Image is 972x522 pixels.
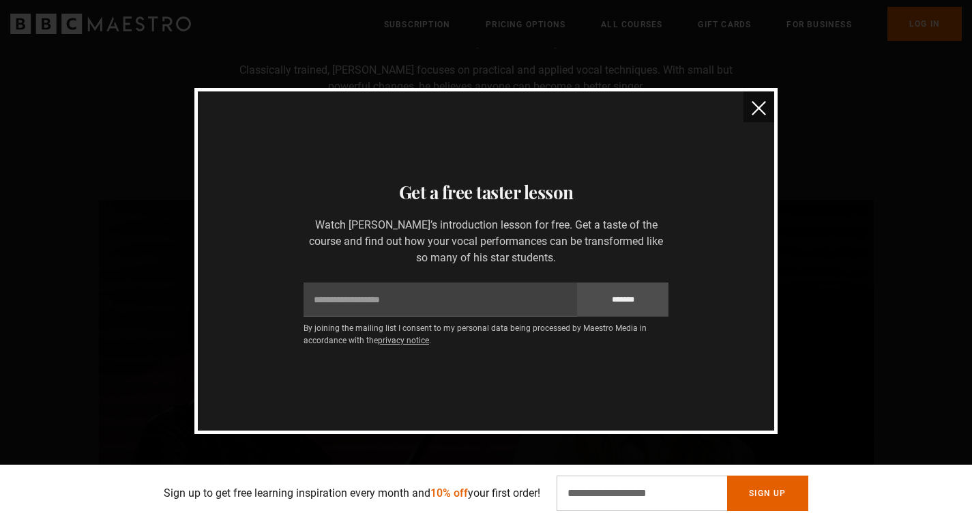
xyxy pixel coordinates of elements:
[378,336,429,345] a: privacy notice
[304,217,668,266] p: Watch [PERSON_NAME]’s introduction lesson for free. Get a taste of the course and find out how yo...
[214,179,758,206] h3: Get a free taster lesson
[430,487,468,499] span: 10% off
[743,91,774,122] button: close
[164,485,540,502] p: Sign up to get free learning inspiration every month and your first order!
[304,322,668,347] p: By joining the mailing list I consent to my personal data being processed by Maestro Media in acc...
[727,476,808,511] button: Sign Up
